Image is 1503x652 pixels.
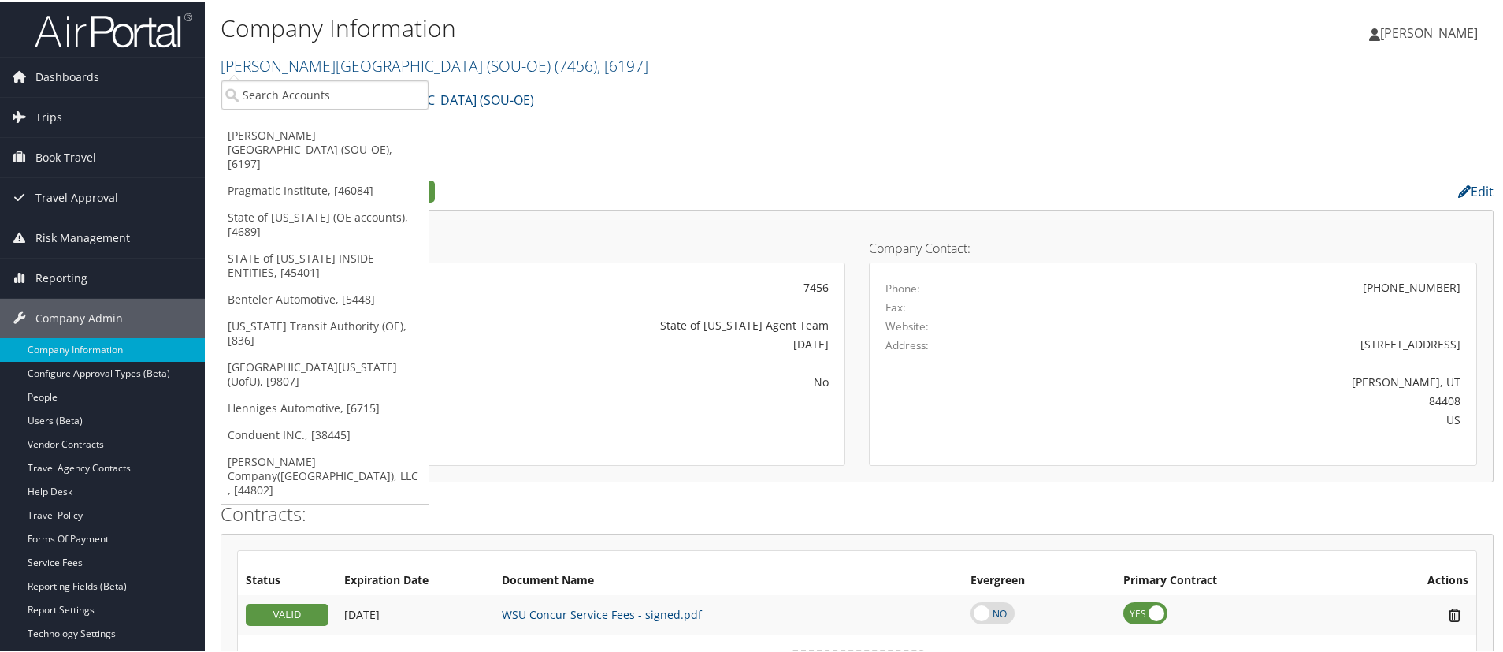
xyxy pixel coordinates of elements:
[237,240,845,253] h4: Account Details:
[1035,391,1460,408] div: 84408
[35,297,123,337] span: Company Admin
[963,565,1115,594] th: Evergreen
[1035,334,1460,351] div: [STREET_ADDRESS]
[453,334,829,351] div: [DATE]
[1441,605,1468,622] i: Remove Contract
[35,136,96,176] span: Book Travel
[453,372,829,389] div: No
[221,244,429,285] a: STATE of [US_STATE] INSIDE ENTITIES, [45401]
[1380,23,1478,40] span: [PERSON_NAME]
[885,279,920,295] label: Phone:
[35,257,87,296] span: Reporting
[221,499,1494,526] h2: Contracts:
[555,54,597,75] span: ( 7456 )
[246,602,328,624] div: VALID
[221,311,429,352] a: [US_STATE] Transit Authority (OE), [836]
[494,565,963,594] th: Document Name
[885,317,929,333] label: Website:
[1035,410,1460,427] div: US
[885,298,906,314] label: Fax:
[35,56,99,95] span: Dashboards
[221,352,429,393] a: [GEOGRAPHIC_DATA][US_STATE] (UofU), [9807]
[1458,181,1494,199] a: Edit
[453,315,829,332] div: State of [US_STATE] Agent Team
[1369,8,1494,55] a: [PERSON_NAME]
[1035,372,1460,389] div: [PERSON_NAME], UT
[1363,278,1460,294] div: [PHONE_NUMBER]
[1115,565,1353,594] th: Primary Contract
[453,278,829,294] div: 7456
[221,447,429,502] a: [PERSON_NAME] Company([GEOGRAPHIC_DATA]), LLC , [44802]
[238,565,336,594] th: Status
[885,336,929,352] label: Address:
[35,217,130,256] span: Risk Management
[221,203,429,244] a: State of [US_STATE] (OE accounts), [4689]
[35,177,118,216] span: Travel Approval
[221,420,429,447] a: Conduent INC., [38445]
[597,54,648,75] span: , [ 6197 ]
[869,240,1477,253] h4: Company Contact:
[221,10,1069,43] h1: Company Information
[35,96,62,136] span: Trips
[1353,565,1476,594] th: Actions
[221,393,429,420] a: Henniges Automotive, [6715]
[35,10,192,47] img: airportal-logo.png
[344,605,380,620] span: [DATE]
[221,79,429,108] input: Search Accounts
[221,54,648,75] a: [PERSON_NAME][GEOGRAPHIC_DATA] (SOU-OE)
[221,176,429,203] a: Pragmatic Institute, [46084]
[502,605,702,620] a: WSU Concur Service Fees - signed.pdf
[221,121,429,176] a: [PERSON_NAME][GEOGRAPHIC_DATA] (SOU-OE), [6197]
[221,176,1061,203] h2: Company Profile:
[344,606,486,620] div: Add/Edit Date
[221,285,429,311] a: Benteler Automotive, [5448]
[336,565,494,594] th: Expiration Date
